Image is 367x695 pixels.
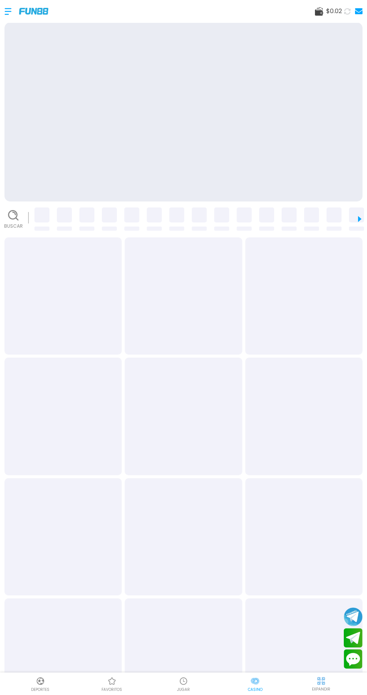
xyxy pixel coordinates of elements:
p: Casino [248,687,263,692]
button: Join telegram channel [344,607,363,626]
img: hide [316,676,326,686]
a: DeportesDeportesDeportes [4,676,76,692]
a: Casino FavoritosCasino Favoritosfavoritos [76,676,148,692]
button: Join telegram [344,628,363,648]
p: favoritos [101,687,122,692]
img: Deportes [36,677,45,686]
p: Buscar [4,223,23,230]
p: EXPANDIR [312,686,330,692]
p: JUGAR [177,687,190,692]
img: Company Logo [19,8,48,14]
img: Casino Favoritos [107,677,116,686]
a: Casino JugarCasino JugarJUGAR [148,676,219,692]
span: $ 0.02 [326,7,342,16]
button: Contact customer service [344,649,363,669]
img: Casino Jugar [179,677,188,686]
a: CasinoCasinoCasino [219,676,291,692]
p: Deportes [31,687,49,692]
